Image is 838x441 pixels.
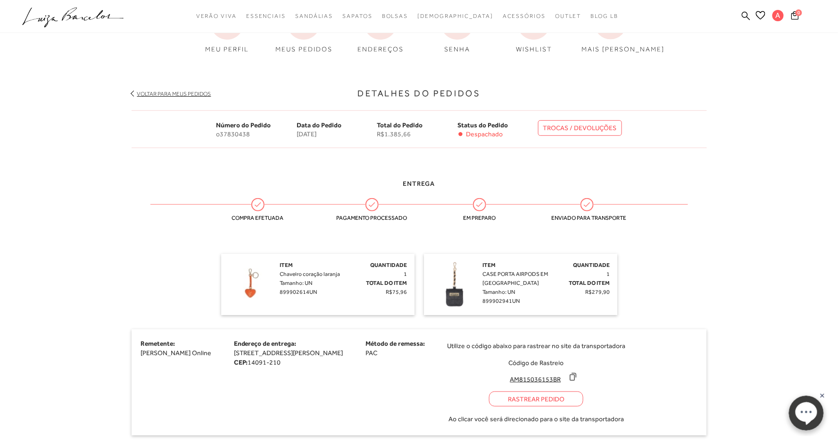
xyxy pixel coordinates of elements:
h3: Detalhes do Pedidos [132,87,707,100]
a: categoryNavScreenReaderText [196,8,237,25]
img: Chaveiro coração laranja [228,261,275,308]
span: Quantidade [573,262,610,268]
strong: CEP: [234,358,248,366]
span: 899902614UN [280,289,317,295]
span: Bolsas [382,13,408,19]
a: categoryNavScreenReaderText [503,8,546,25]
span: A [772,10,784,21]
span: Entrega [403,180,435,187]
a: categoryNavScreenReaderText [555,8,581,25]
span: Item [280,262,293,268]
span: Número do Pedido [216,121,271,129]
span: o37830438 [216,130,297,138]
button: A [768,9,788,24]
span: Quantidade [371,262,407,268]
span: Chaveiro coração laranja [280,271,340,277]
span: • [457,130,464,138]
a: Voltar para meus pedidos [137,91,211,97]
span: Remetente: [141,340,175,347]
span: Método de remessa: [365,340,425,347]
a: TROCAS / DEVOLUÇÕES [538,120,622,136]
span: Acessórios [503,13,546,19]
span: R$1.385,66 [377,130,458,138]
span: Compra efetuada [223,215,293,221]
span: 1 [607,271,610,277]
button: 0 [788,10,802,23]
a: categoryNavScreenReaderText [295,8,333,25]
span: CASE PORTA AIRPODS EM [GEOGRAPHIC_DATA] [483,271,548,286]
span: Verão Viva [196,13,237,19]
a: categoryNavScreenReaderText [342,8,372,25]
span: Tamanho: UN [280,280,313,286]
span: 1 [404,271,407,277]
span: MEUS PEDIDOS [275,45,332,53]
span: Total do Item [569,280,610,286]
span: [PERSON_NAME] Online [141,349,212,357]
span: Utilize o código abaixo para rastrear no site da transportadora [447,341,625,350]
a: categoryNavScreenReaderText [246,8,286,25]
span: R$75,96 [386,289,407,295]
img: CASE PORTA AIRPODS EM COURO PRETO [431,261,478,308]
span: Ao clicar você será direcionado para o site da transportadora [448,414,624,424]
span: Sapatos [342,13,372,19]
span: Total do Pedido [377,121,423,129]
span: MEU PERFIL [205,45,249,53]
span: [STREET_ADDRESS][PERSON_NAME] [234,349,343,357]
span: [DEMOGRAPHIC_DATA] [417,13,493,19]
span: Pagamento processado [337,215,407,221]
span: Data do Pedido [297,121,341,129]
span: BLOG LB [591,13,618,19]
span: Status do Pedido [457,121,508,129]
span: 0 [796,9,802,16]
a: categoryNavScreenReaderText [382,8,408,25]
span: Tamanho: UN [483,289,515,295]
span: SENHA [444,45,470,53]
span: Item [483,262,496,268]
a: BLOG LB [591,8,618,25]
span: Sandálias [295,13,333,19]
span: 899902941UN [483,298,520,304]
a: Rastrear Pedido [489,391,583,407]
span: Endereço de entrega: [234,340,297,347]
span: MAIS [PERSON_NAME] [581,45,664,53]
span: ENDEREÇOS [357,45,404,53]
span: Enviado para transporte [552,215,622,221]
span: Total do Item [366,280,407,286]
span: R$279,90 [586,289,610,295]
span: Essenciais [246,13,286,19]
span: PAC [365,349,377,357]
a: noSubCategoriesText [417,8,493,25]
span: Despachado [466,130,503,138]
span: 14091-210 [248,358,281,366]
span: Código de Rastreio [509,359,564,366]
span: [DATE] [297,130,377,138]
span: WISHLIST [516,45,552,53]
span: Outlet [555,13,581,19]
span: Em preparo [444,215,515,221]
